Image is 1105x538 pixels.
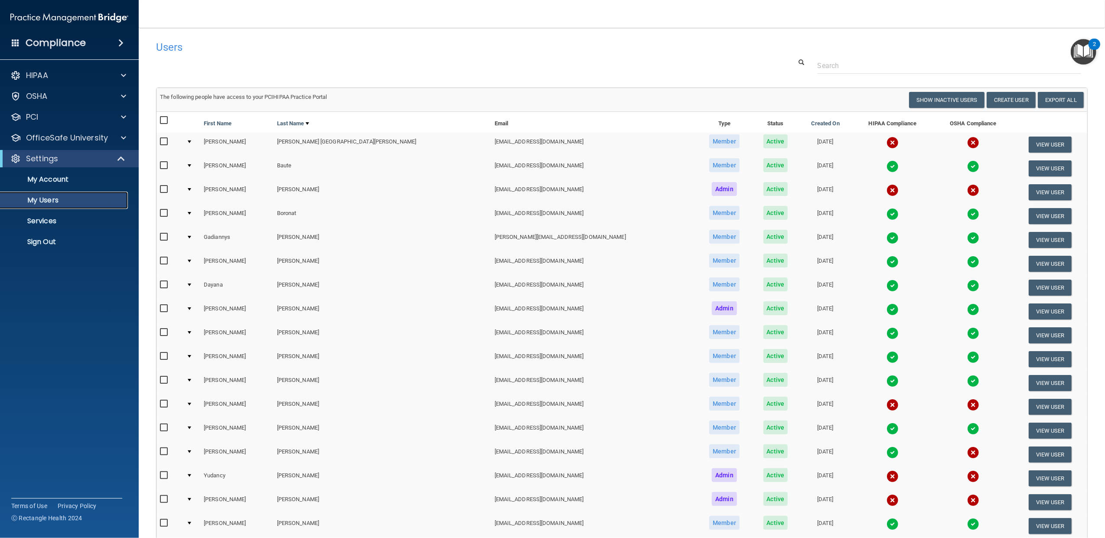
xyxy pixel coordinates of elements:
span: Member [709,254,740,267]
img: tick.e7d51cea.svg [887,327,899,339]
td: [PERSON_NAME] [200,514,274,538]
img: tick.e7d51cea.svg [887,303,899,316]
a: Settings [10,153,126,164]
td: [PERSON_NAME] [200,180,274,204]
img: tick.e7d51cea.svg [967,280,979,292]
span: Active [763,277,788,291]
img: cross.ca9f0e7f.svg [967,184,979,196]
td: [PERSON_NAME][EMAIL_ADDRESS][DOMAIN_NAME] [491,228,697,252]
span: Active [763,492,788,506]
td: Baute [274,157,491,180]
span: Admin [712,468,737,482]
td: [DATE] [799,228,852,252]
img: tick.e7d51cea.svg [967,423,979,435]
iframe: Drift Widget Chat Controller [955,477,1095,511]
td: [DATE] [799,204,852,228]
td: [DATE] [799,490,852,514]
button: View User [1029,518,1072,534]
img: tick.e7d51cea.svg [967,303,979,316]
td: Yudancy [200,466,274,490]
img: cross.ca9f0e7f.svg [887,494,899,506]
th: Status [752,112,799,133]
a: First Name [204,118,231,129]
td: [EMAIL_ADDRESS][DOMAIN_NAME] [491,371,697,395]
button: View User [1029,208,1072,224]
button: View User [1029,327,1072,343]
a: Terms of Use [11,502,47,510]
span: Admin [712,301,737,315]
td: [PERSON_NAME] [200,347,274,371]
img: cross.ca9f0e7f.svg [887,470,899,483]
span: Member [709,230,740,244]
p: Settings [26,153,58,164]
button: View User [1029,280,1072,296]
img: cross.ca9f0e7f.svg [967,137,979,149]
span: Admin [712,182,737,196]
span: Active [763,230,788,244]
span: Active [763,421,788,434]
img: tick.e7d51cea.svg [967,232,979,244]
td: [PERSON_NAME] [274,276,491,300]
span: Active [763,325,788,339]
p: My Account [6,175,124,184]
td: [PERSON_NAME] [274,228,491,252]
td: [DATE] [799,395,852,419]
span: Member [709,444,740,458]
button: View User [1029,184,1072,200]
td: [EMAIL_ADDRESS][DOMAIN_NAME] [491,157,697,180]
td: [EMAIL_ADDRESS][DOMAIN_NAME] [491,204,697,228]
span: Member [709,325,740,339]
td: [PERSON_NAME] [274,443,491,466]
td: [DATE] [799,276,852,300]
td: [PERSON_NAME] [200,443,274,466]
td: [PERSON_NAME] [200,323,274,347]
img: cross.ca9f0e7f.svg [967,399,979,411]
span: Active [763,254,788,267]
p: Sign Out [6,238,124,246]
td: [DATE] [799,252,852,276]
img: cross.ca9f0e7f.svg [887,184,899,196]
td: [PERSON_NAME] [200,157,274,180]
img: tick.e7d51cea.svg [887,447,899,459]
td: [PERSON_NAME] [274,180,491,204]
span: Active [763,397,788,411]
a: HIPAA [10,70,126,81]
td: [EMAIL_ADDRESS][DOMAIN_NAME] [491,180,697,204]
td: [DATE] [799,443,852,466]
button: View User [1029,303,1072,320]
a: Export All [1038,92,1084,108]
button: View User [1029,447,1072,463]
td: [EMAIL_ADDRESS][DOMAIN_NAME] [491,419,697,443]
td: [DATE] [799,466,852,490]
img: tick.e7d51cea.svg [887,232,899,244]
img: tick.e7d51cea.svg [967,327,979,339]
span: Member [709,158,740,172]
td: [EMAIL_ADDRESS][DOMAIN_NAME] [491,323,697,347]
div: 2 [1093,44,1096,55]
input: Search [818,58,1081,74]
td: [EMAIL_ADDRESS][DOMAIN_NAME] [491,466,697,490]
span: Active [763,301,788,315]
span: Ⓒ Rectangle Health 2024 [11,514,82,522]
button: View User [1029,137,1072,153]
img: tick.e7d51cea.svg [967,518,979,530]
span: Admin [712,492,737,506]
td: [DATE] [799,347,852,371]
button: View User [1029,256,1072,272]
td: [EMAIL_ADDRESS][DOMAIN_NAME] [491,276,697,300]
span: Active [763,134,788,148]
td: [DATE] [799,323,852,347]
p: OfficeSafe University [26,133,108,143]
span: Member [709,206,740,220]
th: Email [491,112,697,133]
span: Active [763,349,788,363]
td: [EMAIL_ADDRESS][DOMAIN_NAME] [491,300,697,323]
span: Active [763,182,788,196]
td: [PERSON_NAME] [274,395,491,419]
img: PMB logo [10,9,128,26]
td: [EMAIL_ADDRESS][DOMAIN_NAME] [491,133,697,157]
img: tick.e7d51cea.svg [887,256,899,268]
td: [DATE] [799,180,852,204]
p: OSHA [26,91,48,101]
button: View User [1029,232,1072,248]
